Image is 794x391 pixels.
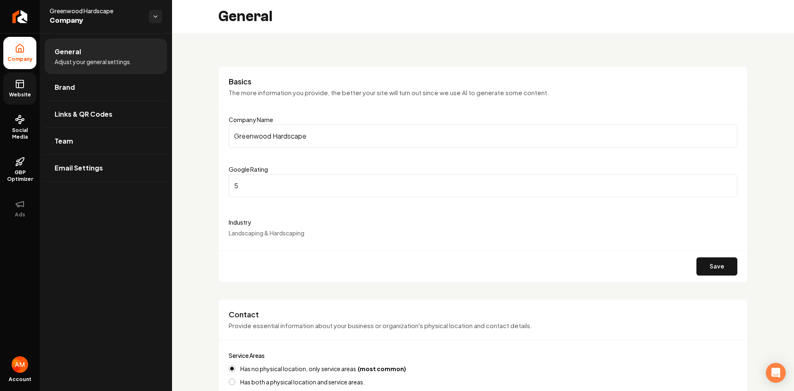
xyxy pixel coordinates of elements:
[3,72,36,105] a: Website
[3,127,36,140] span: Social Media
[12,356,28,373] button: Open user button
[229,217,737,227] label: Industry
[6,91,34,98] span: Website
[229,125,737,148] input: Company Name
[50,15,142,26] span: Company
[55,58,132,66] span: Adjust your general settings.
[12,356,28,373] img: Aidan Martinez
[229,309,737,319] h3: Contact
[55,82,75,92] span: Brand
[3,108,36,147] a: Social Media
[3,150,36,189] a: GBP Optimizer
[55,47,81,57] span: General
[55,163,103,173] span: Email Settings
[229,77,737,86] h3: Basics
[55,136,73,146] span: Team
[12,211,29,218] span: Ads
[229,352,265,359] label: Service Areas
[55,109,112,119] span: Links & QR Codes
[3,169,36,182] span: GBP Optimizer
[229,116,273,123] label: Company Name
[766,363,786,383] div: Open Intercom Messenger
[45,155,167,181] a: Email Settings
[4,56,36,62] span: Company
[696,257,737,276] button: Save
[229,229,304,237] span: Landscaping & Hardscaping
[229,166,268,173] label: Google Rating
[240,366,406,372] label: Has no physical location, only service areas.
[240,379,365,385] label: Has both a physical location and service areas.
[50,7,142,15] span: Greenwood Hardscape
[358,365,406,372] strong: (most common)
[45,128,167,154] a: Team
[45,74,167,101] a: Brand
[218,8,273,25] h2: General
[229,88,737,98] p: The more information you provide, the better your site will turn out since we use AI to generate ...
[45,101,167,127] a: Links & QR Codes
[12,10,28,23] img: Rebolt Logo
[9,376,31,383] span: Account
[3,192,36,225] button: Ads
[229,321,737,331] p: Provide essential information about your business or organization's physical location and contact...
[229,174,737,197] input: Google Rating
